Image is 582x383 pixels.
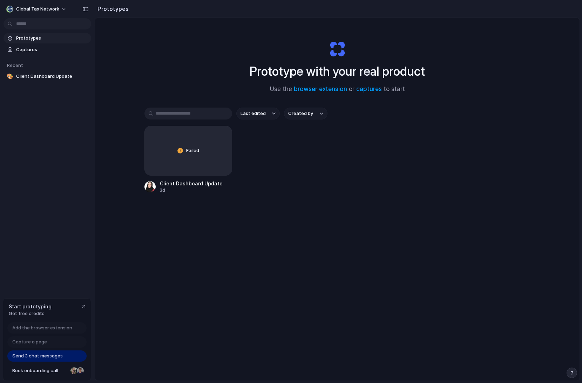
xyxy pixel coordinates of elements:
[12,338,47,346] span: Capture a page
[288,110,313,117] span: Created by
[284,108,327,119] button: Created by
[12,367,68,374] span: Book onboarding call
[16,73,88,80] span: Client Dashboard Update
[4,4,70,15] button: Global Tax Network
[294,86,347,93] a: browser extension
[4,45,91,55] a: Captures
[160,180,223,187] div: Client Dashboard Update
[250,62,425,81] h1: Prototype with your real product
[12,353,63,360] span: Send 3 chat messages
[7,62,23,68] span: Recent
[12,324,72,331] span: Add the browser extension
[4,33,91,43] a: Prototypes
[241,110,266,117] span: Last edited
[16,46,88,53] span: Captures
[9,303,52,310] span: Start prototyping
[7,365,87,376] a: Book onboarding call
[16,35,88,42] span: Prototypes
[16,6,59,13] span: Global Tax Network
[9,310,52,317] span: Get free credits
[144,126,232,193] a: FailedClient Dashboard Update3d
[236,108,280,119] button: Last edited
[356,86,382,93] a: captures
[4,71,91,82] a: 🎨Client Dashboard Update
[186,147,199,154] span: Failed
[160,187,223,193] div: 3d
[95,5,129,13] h2: Prototypes
[270,85,405,94] span: Use the or to start
[70,367,78,375] div: Nicole Kubica
[76,367,84,375] div: Christian Iacullo
[6,73,13,80] div: 🎨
